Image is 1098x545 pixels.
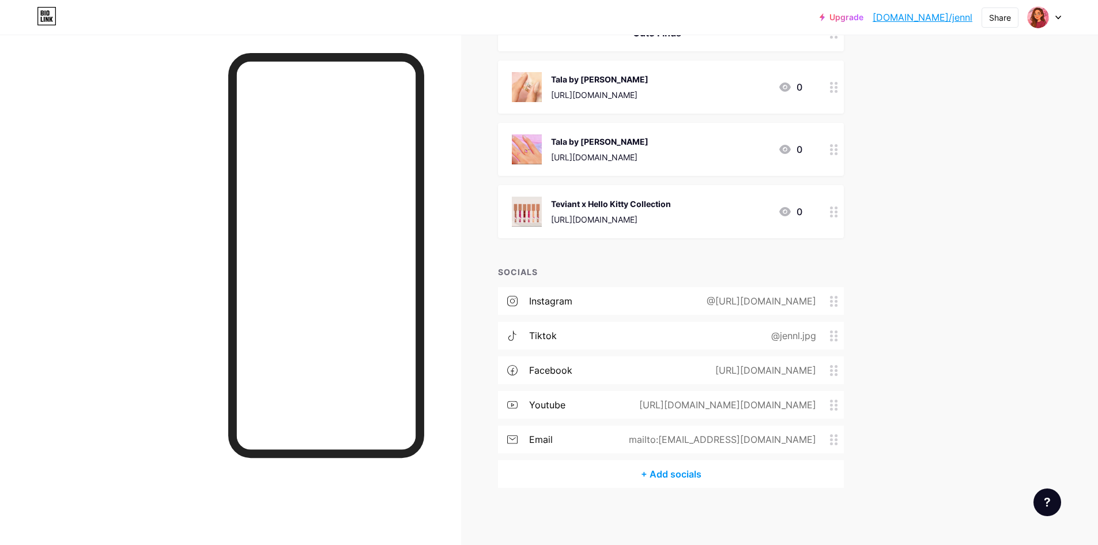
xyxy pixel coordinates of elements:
div: [URL][DOMAIN_NAME][DOMAIN_NAME] [621,398,830,412]
div: @[URL][DOMAIN_NAME] [688,294,830,308]
div: youtube [529,398,565,412]
div: + Add socials [498,460,844,488]
div: Tala by [PERSON_NAME] [551,73,648,85]
div: Share [989,12,1011,24]
a: [DOMAIN_NAME]/jennl [873,10,972,24]
div: [URL][DOMAIN_NAME] [697,363,830,377]
div: @jennl.jpg [753,329,830,343]
img: jennl [1027,6,1049,28]
div: facebook [529,363,572,377]
a: Upgrade [820,13,863,22]
div: Teviant x Hello Kitty Collection [551,198,671,210]
div: [URL][DOMAIN_NAME] [551,151,648,163]
div: instagram [529,294,572,308]
div: mailto:[EMAIL_ADDRESS][DOMAIN_NAME] [610,433,830,446]
img: Teviant x Hello Kitty Collection [512,197,542,227]
div: SOCIALS [498,266,844,278]
div: Tala by [PERSON_NAME] [551,136,648,148]
div: 0 [778,80,802,94]
img: Tala by Kyla Sage Valorant [512,72,542,102]
div: 0 [778,142,802,156]
img: Tala by Kyla Reyna Valorant [512,134,542,164]
div: tiktok [529,329,557,343]
div: [URL][DOMAIN_NAME] [551,213,671,225]
div: 0 [778,205,802,219]
div: [URL][DOMAIN_NAME] [551,89,648,101]
div: email [529,433,553,446]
